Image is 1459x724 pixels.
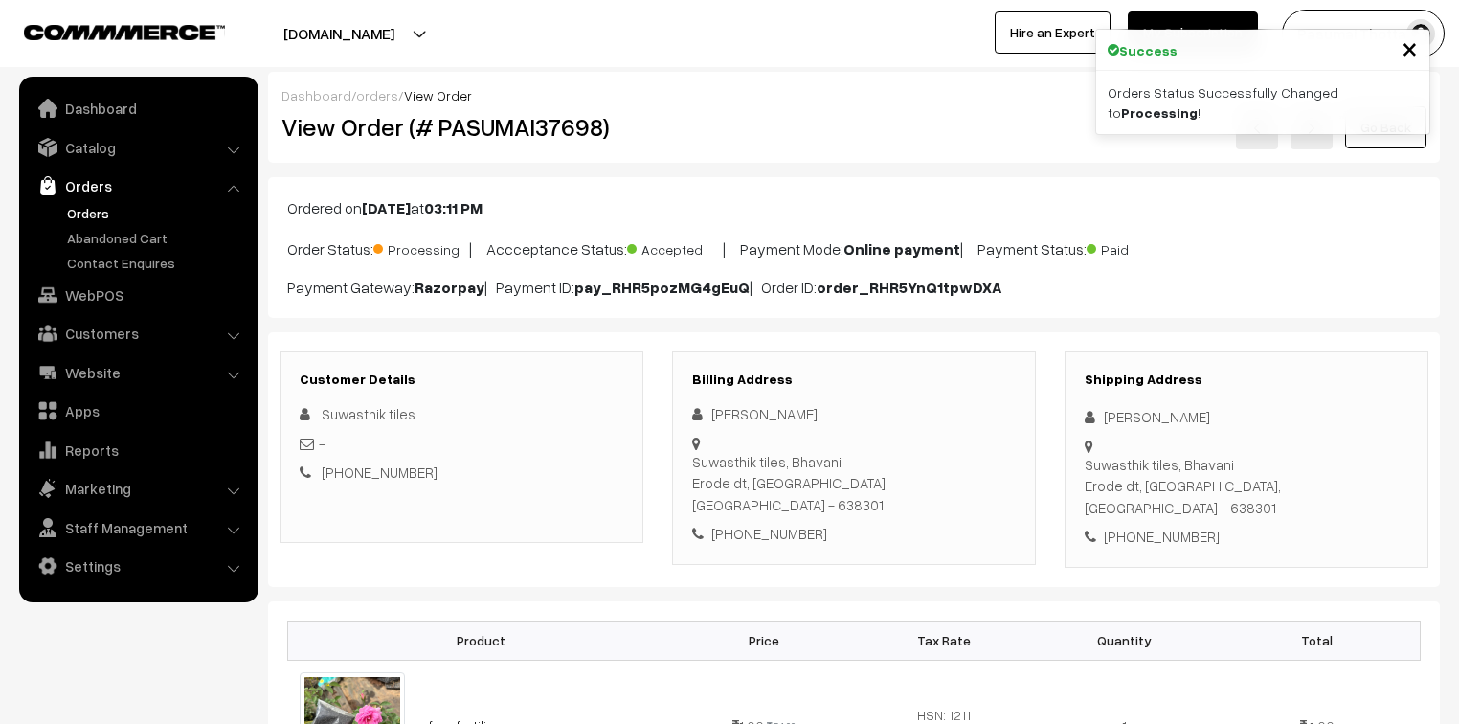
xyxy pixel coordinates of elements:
[216,10,461,57] button: [DOMAIN_NAME]
[322,464,438,481] a: [PHONE_NUMBER]
[817,278,1002,297] b: order_RHR5YnQ1tpwDXA
[62,253,252,273] a: Contact Enquires
[1406,19,1435,48] img: user
[24,510,252,545] a: Staff Management
[300,372,623,388] h3: Customer Details
[62,203,252,223] a: Orders
[843,239,960,259] b: Online payment
[1214,621,1420,660] th: Total
[404,87,472,103] span: View Order
[24,316,252,351] a: Customers
[574,278,750,297] b: pay_RHR5pozMG4gEuQ
[24,25,225,39] img: COMMMERCE
[1282,10,1445,57] button: Pasumai Thotta…
[24,355,252,390] a: Website
[24,278,252,312] a: WebPOS
[288,621,674,660] th: Product
[281,87,351,103] a: Dashboard
[287,235,1421,260] p: Order Status: | Accceptance Status: | Payment Mode: | Payment Status:
[1085,372,1408,388] h3: Shipping Address
[1087,235,1182,260] span: Paid
[674,621,854,660] th: Price
[692,372,1016,388] h3: Billing Address
[1119,40,1178,60] strong: Success
[24,433,252,467] a: Reports
[300,433,623,455] div: -
[24,394,252,428] a: Apps
[287,276,1421,299] p: Payment Gateway: | Payment ID: | Order ID:
[322,405,415,422] span: Suwasthik tiles
[1121,104,1198,121] strong: Processing
[362,198,411,217] b: [DATE]
[1128,11,1258,54] a: My Subscription
[627,235,723,260] span: Accepted
[373,235,469,260] span: Processing
[995,11,1111,54] a: Hire an Expert
[281,112,644,142] h2: View Order (# PASUMAI37698)
[854,621,1034,660] th: Tax Rate
[24,169,252,203] a: Orders
[1085,526,1408,548] div: [PHONE_NUMBER]
[1096,71,1429,134] div: Orders Status Successfully Changed to !
[24,130,252,165] a: Catalog
[287,196,1421,219] p: Ordered on at
[24,471,252,506] a: Marketing
[1085,454,1408,519] div: Suwasthik tiles, Bhavani Erode dt, [GEOGRAPHIC_DATA], [GEOGRAPHIC_DATA] - 638301
[1402,30,1418,65] span: ×
[1402,34,1418,62] button: Close
[62,228,252,248] a: Abandoned Cart
[692,523,1016,545] div: [PHONE_NUMBER]
[415,278,484,297] b: Razorpay
[1034,621,1214,660] th: Quantity
[692,451,1016,516] div: Suwasthik tiles, Bhavani Erode dt, [GEOGRAPHIC_DATA], [GEOGRAPHIC_DATA] - 638301
[424,198,483,217] b: 03:11 PM
[281,85,1426,105] div: / /
[24,549,252,583] a: Settings
[356,87,398,103] a: orders
[692,403,1016,425] div: [PERSON_NAME]
[1085,406,1408,428] div: [PERSON_NAME]
[24,91,252,125] a: Dashboard
[24,19,191,42] a: COMMMERCE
